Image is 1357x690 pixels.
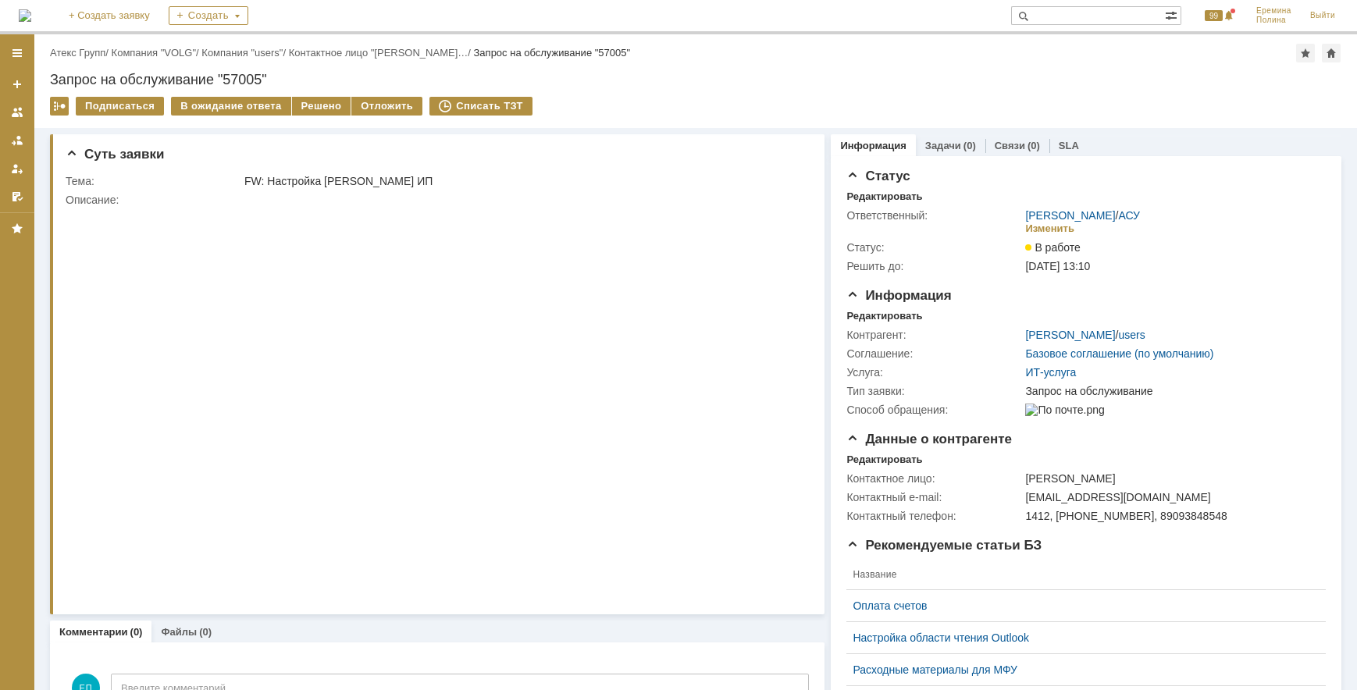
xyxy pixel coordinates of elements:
[846,560,1313,590] th: Название
[66,147,164,162] span: Суть заявки
[1025,472,1317,485] div: [PERSON_NAME]
[853,631,1307,644] a: Настройка области чтения Outlook
[1118,209,1140,222] a: АСУ
[846,169,910,183] span: Статус
[1025,209,1115,222] a: [PERSON_NAME]
[201,47,283,59] a: Компания "users"
[1205,10,1223,21] span: 99
[846,241,1022,254] div: Статус:
[50,47,105,59] a: Атекс Групп
[66,175,241,187] div: Тема:
[995,140,1025,151] a: Связи
[963,140,976,151] div: (0)
[1025,241,1080,254] span: В работе
[50,47,112,59] div: /
[853,663,1307,676] a: Расходные материалы для МФУ
[161,626,197,638] a: Файлы
[840,140,906,151] a: Информация
[1165,7,1181,22] span: Расширенный поиск
[1025,404,1104,416] img: По почте.png
[846,385,1022,397] div: Тип заявки:
[1025,347,1213,360] a: Базовое соглашение (по умолчанию)
[289,47,474,59] div: /
[289,47,468,59] a: Контактное лицо "[PERSON_NAME]…
[66,194,805,206] div: Описание:
[5,72,30,97] a: Создать заявку
[1025,222,1074,235] div: Изменить
[1028,140,1040,151] div: (0)
[853,599,1307,612] a: Оплата счетов
[1256,16,1291,25] span: Полина
[1025,366,1076,379] a: ИТ-услуга
[1256,6,1291,16] span: Еремина
[1296,44,1315,62] div: Добавить в избранное
[1025,329,1145,341] div: /
[5,100,30,125] a: Заявки на командах
[925,140,961,151] a: Задачи
[169,6,248,25] div: Создать
[846,329,1022,341] div: Контрагент:
[846,190,922,203] div: Редактировать
[1118,329,1145,341] a: users
[846,472,1022,485] div: Контактное лицо:
[1059,140,1079,151] a: SLA
[244,175,802,187] div: FW: Настройка [PERSON_NAME] ИП
[846,288,951,303] span: Информация
[112,47,196,59] a: Компания "VOLG"
[846,491,1022,503] div: Контактный e-mail:
[846,432,1012,446] span: Данные о контрагенте
[846,404,1022,416] div: Способ обращения:
[112,47,202,59] div: /
[846,453,922,466] div: Редактировать
[199,626,212,638] div: (0)
[19,9,31,22] img: logo
[846,347,1022,360] div: Соглашение:
[5,184,30,209] a: Мои согласования
[201,47,288,59] div: /
[50,97,69,116] div: Работа с массовостью
[50,72,1341,87] div: Запрос на обслуживание "57005"
[1322,44,1341,62] div: Сделать домашней страницей
[19,9,31,22] a: Перейти на домашнюю страницу
[5,156,30,181] a: Мои заявки
[846,366,1022,379] div: Услуга:
[474,47,631,59] div: Запрос на обслуживание "57005"
[846,510,1022,522] div: Контактный телефон:
[1025,209,1140,222] div: /
[846,209,1022,222] div: Ответственный:
[59,626,128,638] a: Комментарии
[1025,260,1090,272] span: [DATE] 13:10
[1025,329,1115,341] a: [PERSON_NAME]
[5,128,30,153] a: Заявки в моей ответственности
[846,538,1042,553] span: Рекомендуемые статьи БЗ
[130,626,143,638] div: (0)
[846,310,922,322] div: Редактировать
[846,260,1022,272] div: Решить до:
[1025,491,1317,503] div: [EMAIL_ADDRESS][DOMAIN_NAME]
[1025,385,1317,397] div: Запрос на обслуживание
[1025,510,1317,522] div: 1412, [PHONE_NUMBER], 89093848548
